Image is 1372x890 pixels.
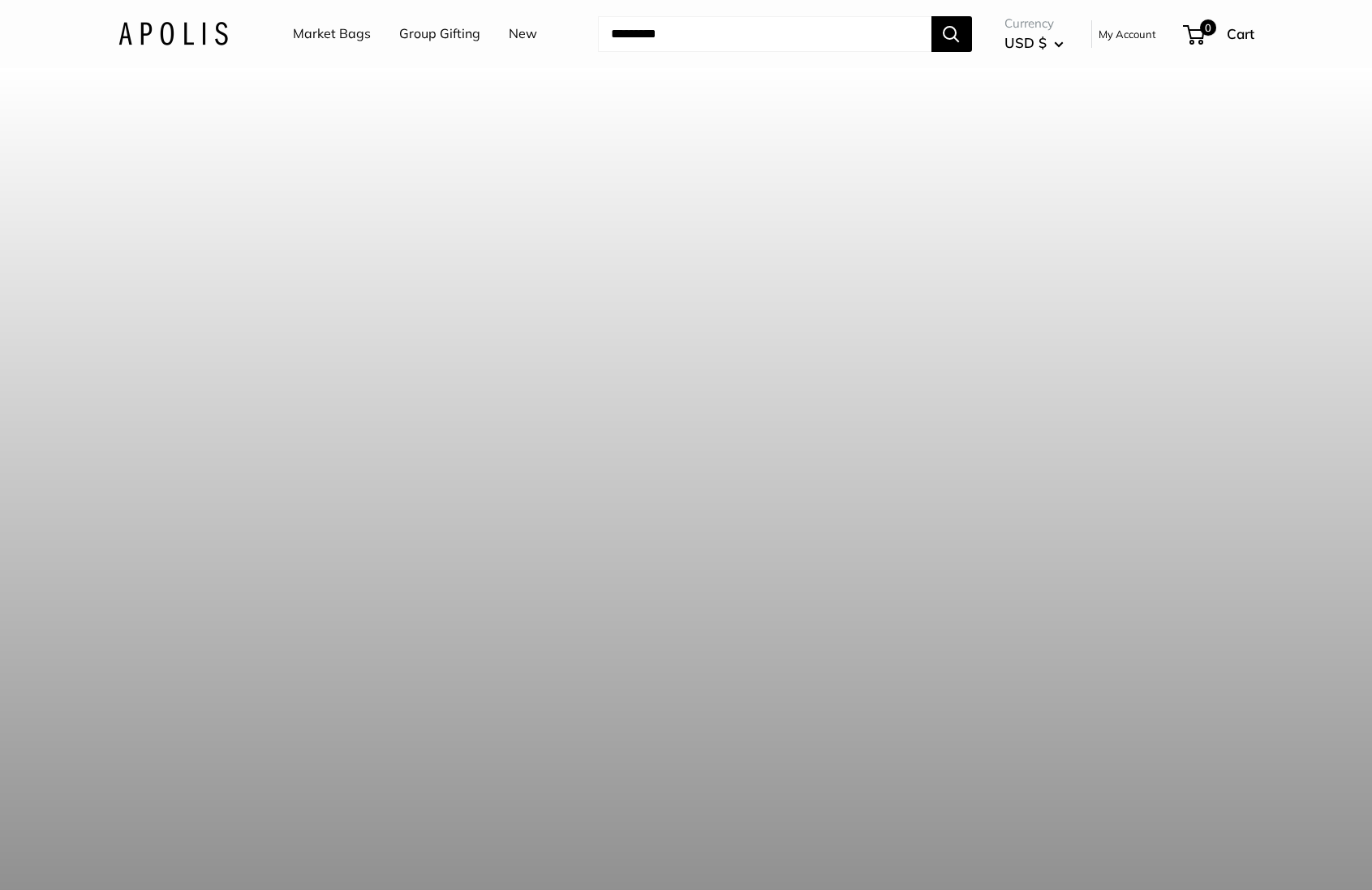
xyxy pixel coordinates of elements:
[598,16,931,52] input: Search...
[1227,25,1254,42] span: Cart
[931,16,972,52] button: Search
[118,22,228,45] img: Apolis
[1004,12,1064,35] span: Currency
[399,22,480,46] a: Group Gifting
[1099,24,1156,44] a: My Account
[1185,21,1254,47] a: 0 Cart
[1199,19,1215,36] span: 0
[1004,30,1064,56] button: USD $
[1004,34,1047,51] span: USD $
[509,22,537,46] a: New
[293,22,371,46] a: Market Bags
